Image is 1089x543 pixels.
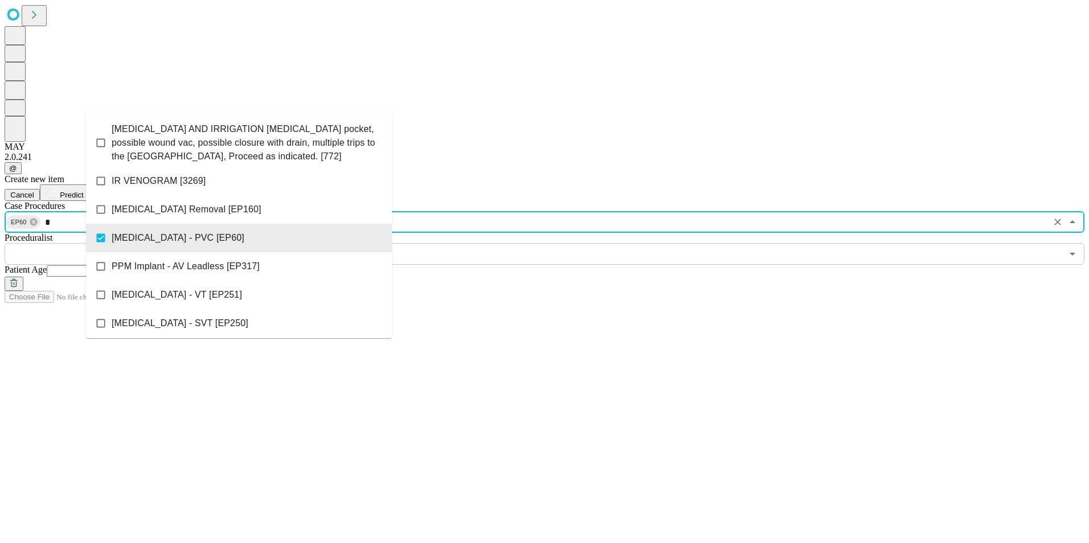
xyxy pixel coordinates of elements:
span: EP60 [6,216,31,229]
span: IR VENOGRAM [3269] [112,174,206,188]
button: Close [1065,214,1080,230]
span: Scheduled Procedure [5,201,65,211]
span: Proceduralist [5,233,52,242]
span: Predict [60,191,83,199]
button: @ [5,162,22,174]
button: Clear [1050,214,1066,230]
span: Patient Age [5,265,47,274]
div: 2.0.241 [5,152,1084,162]
span: [MEDICAL_DATA] AND IRRIGATION [MEDICAL_DATA] pocket, possible wound vac, possible closure with dr... [112,122,383,163]
div: EP60 [6,215,40,229]
span: @ [9,164,17,172]
span: [MEDICAL_DATA] - VT [EP251] [112,288,242,302]
span: [MEDICAL_DATA] - SVT [EP250] [112,316,248,330]
span: Cancel [10,191,34,199]
span: [MEDICAL_DATA] Removal [EP160] [112,203,261,216]
span: PPM Implant - AV Leadless [EP317] [112,260,260,273]
button: Cancel [5,189,40,201]
div: MAY [5,142,1084,152]
span: Create new item [5,174,64,184]
button: Open [1065,246,1080,262]
button: Predict [40,184,92,201]
span: [MEDICAL_DATA] - PVC [EP60] [112,231,244,245]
